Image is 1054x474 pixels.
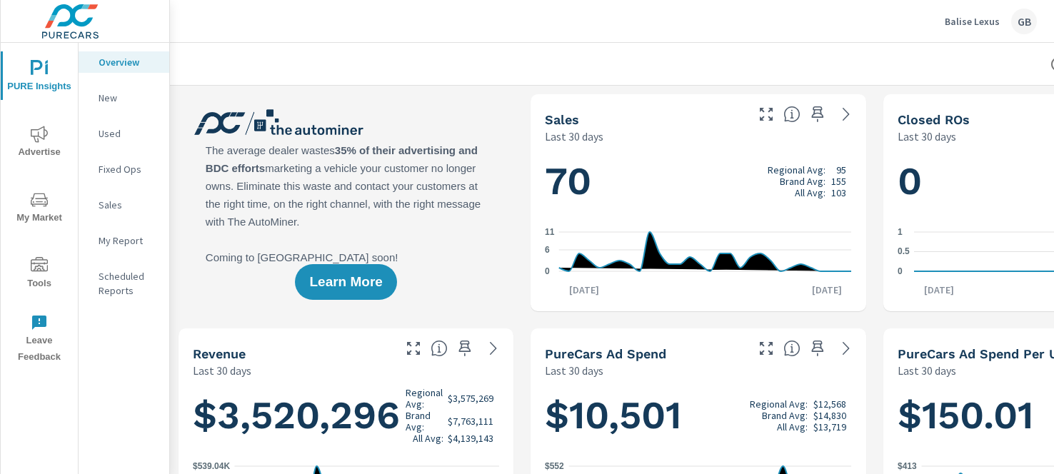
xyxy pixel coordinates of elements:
h1: $3,520,296 [193,387,499,444]
text: $413 [898,461,917,471]
div: New [79,87,169,109]
p: $14,830 [813,410,846,421]
p: Last 30 days [545,128,603,145]
h1: 70 [545,157,851,206]
div: nav menu [1,43,78,371]
h5: Revenue [193,346,246,361]
p: All Avg: [413,433,443,444]
div: Fixed Ops [79,158,169,180]
p: [DATE] [914,283,964,297]
p: Brand Avg: [780,176,825,187]
p: $13,719 [813,421,846,433]
span: My Market [5,191,74,226]
span: PURE Insights [5,60,74,95]
p: Last 30 days [898,128,956,145]
p: Brand Avg: [762,410,808,421]
p: New [99,91,158,105]
div: Overview [79,51,169,73]
h5: Sales [545,112,579,127]
p: Brand Avg: [406,410,443,433]
a: See more details in report [835,337,858,360]
span: Leave Feedback [5,314,74,365]
p: Last 30 days [545,362,603,379]
p: $7,763,111 [448,415,493,427]
p: Used [99,126,158,141]
p: $4,139,143 [448,433,493,444]
p: [DATE] [559,283,609,297]
div: Scheduled Reports [79,266,169,301]
div: GB [1011,9,1037,34]
span: Advertise [5,126,74,161]
p: All Avg: [795,187,825,198]
span: Number of vehicles sold by the dealership over the selected date range. [Source: This data is sou... [783,106,800,123]
div: My Report [79,230,169,251]
h1: $10,501 [545,391,851,440]
button: Make Fullscreen [755,103,778,126]
button: Make Fullscreen [402,337,425,360]
span: Total sales revenue over the selected date range. [Source: This data is sourced from the dealer’s... [431,340,448,357]
p: Regional Avg: [750,398,808,410]
span: Total cost of media for all PureCars channels for the selected dealership group over the selected... [783,340,800,357]
p: Balise Lexus [945,15,1000,28]
button: Make Fullscreen [755,337,778,360]
text: 0 [898,266,903,276]
p: 155 [831,176,846,187]
p: Last 30 days [898,362,956,379]
p: Regional Avg: [406,387,443,410]
span: Save this to your personalized report [806,103,829,126]
p: [DATE] [802,283,852,297]
span: Save this to your personalized report [453,337,476,360]
p: 103 [831,187,846,198]
text: 0.5 [898,247,910,257]
span: Tools [5,257,74,292]
p: My Report [99,233,158,248]
text: $552 [545,461,564,471]
a: See more details in report [835,103,858,126]
text: 6 [545,245,550,255]
p: Regional Avg: [768,164,825,176]
p: Scheduled Reports [99,269,158,298]
button: Learn More [295,264,396,300]
p: $12,568 [813,398,846,410]
text: $539.04K [193,461,230,471]
p: All Avg: [777,421,808,433]
h5: Closed ROs [898,112,970,127]
p: Last 30 days [193,362,251,379]
text: 1 [898,227,903,237]
p: Fixed Ops [99,162,158,176]
p: Sales [99,198,158,212]
p: 95 [836,164,846,176]
text: 11 [545,227,555,237]
p: Overview [99,55,158,69]
h5: PureCars Ad Spend [545,346,666,361]
span: Save this to your personalized report [806,337,829,360]
p: $3,575,269 [448,393,493,404]
span: Learn More [309,276,382,288]
a: See more details in report [482,337,505,360]
div: Sales [79,194,169,216]
text: 0 [545,266,550,276]
div: Used [79,123,169,144]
